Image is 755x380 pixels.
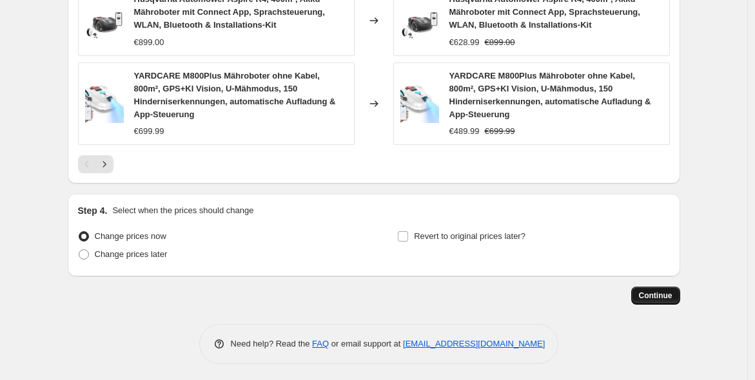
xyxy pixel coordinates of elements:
[112,204,253,217] p: Select when the prices should change
[403,339,545,348] a: [EMAIL_ADDRESS][DOMAIN_NAME]
[329,339,403,348] span: or email support at
[400,1,439,40] img: 61Vb5kVWE7L_80x.jpg
[449,125,480,138] div: €489.99
[485,125,515,138] strike: €699.99
[95,231,166,241] span: Change prices now
[78,155,113,173] nav: Pagination
[400,84,439,123] img: 61sbtIE4dKL_80x.jpg
[134,125,164,138] div: €699.99
[449,36,480,49] div: €628.99
[85,1,124,40] img: 61Vb5kVWE7L_80x.jpg
[639,290,672,301] span: Continue
[312,339,329,348] a: FAQ
[485,36,515,49] strike: €899.00
[78,204,108,217] h2: Step 4.
[231,339,313,348] span: Need help? Read the
[95,155,113,173] button: Next
[134,36,164,49] div: €899.00
[95,249,168,259] span: Change prices later
[85,84,124,123] img: 61sbtIE4dKL_80x.jpg
[449,71,651,119] span: YARDCARE M800Plus Mähroboter ohne Kabel, 800m², GPS+KI Vision, U-Mähmodus, 150 Hinderniserkennung...
[134,71,336,119] span: YARDCARE M800Plus Mähroboter ohne Kabel, 800m², GPS+KI Vision, U-Mähmodus, 150 Hinderniserkennung...
[631,287,680,305] button: Continue
[414,231,525,241] span: Revert to original prices later?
